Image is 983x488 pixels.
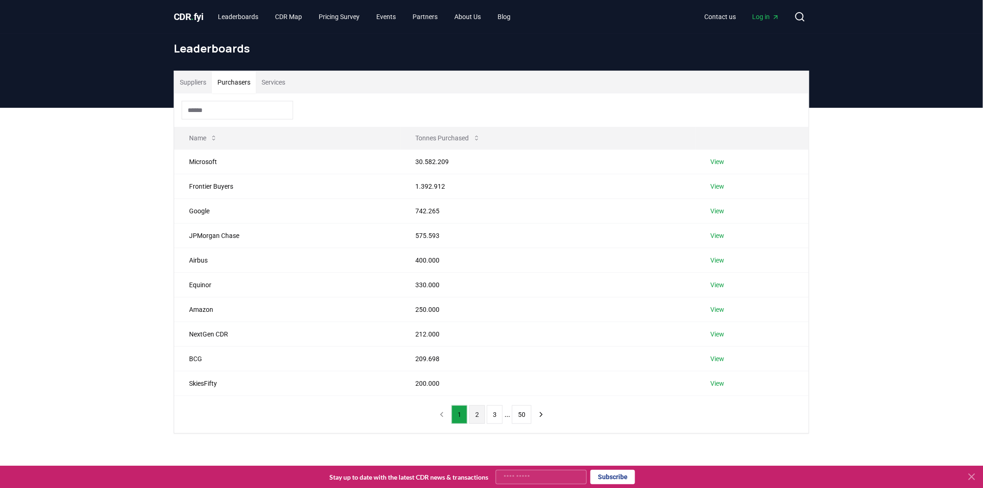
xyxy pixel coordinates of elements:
[174,198,401,223] td: Google
[401,346,696,371] td: 209.698
[710,280,724,290] a: View
[745,8,787,25] a: Log in
[447,8,489,25] a: About Us
[401,248,696,272] td: 400.000
[710,305,724,314] a: View
[401,149,696,174] td: 30.582.209
[505,409,510,420] li: ...
[697,8,743,25] a: Contact us
[512,405,531,424] button: 50
[452,405,467,424] button: 1
[174,322,401,346] td: NextGen CDR
[401,174,696,198] td: 1.392.912
[491,8,518,25] a: Blog
[487,405,503,424] button: 3
[408,129,488,147] button: Tonnes Purchased
[469,405,485,424] button: 2
[710,256,724,265] a: View
[401,322,696,346] td: 212.000
[533,405,549,424] button: next page
[710,354,724,363] a: View
[401,297,696,322] td: 250.000
[697,8,787,25] nav: Main
[710,231,724,240] a: View
[174,174,401,198] td: Frontier Buyers
[174,272,401,297] td: Equinor
[312,8,367,25] a: Pricing Survey
[174,10,203,23] a: CDR.fyi
[211,8,518,25] nav: Main
[406,8,446,25] a: Partners
[174,223,401,248] td: JPMorgan Chase
[174,297,401,322] td: Amazon
[174,71,212,93] button: Suppliers
[369,8,404,25] a: Events
[174,11,203,22] span: CDR fyi
[174,248,401,272] td: Airbus
[174,149,401,174] td: Microsoft
[191,11,194,22] span: .
[212,71,256,93] button: Purchasers
[401,223,696,248] td: 575.593
[401,371,696,396] td: 200.000
[401,272,696,297] td: 330.000
[174,371,401,396] td: SkiesFifty
[174,41,809,56] h1: Leaderboards
[710,182,724,191] a: View
[256,71,291,93] button: Services
[174,346,401,371] td: BCG
[710,330,724,339] a: View
[753,12,780,21] span: Log in
[710,206,724,216] a: View
[710,379,724,388] a: View
[182,129,225,147] button: Name
[710,157,724,166] a: View
[401,198,696,223] td: 742.265
[211,8,266,25] a: Leaderboards
[268,8,310,25] a: CDR Map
